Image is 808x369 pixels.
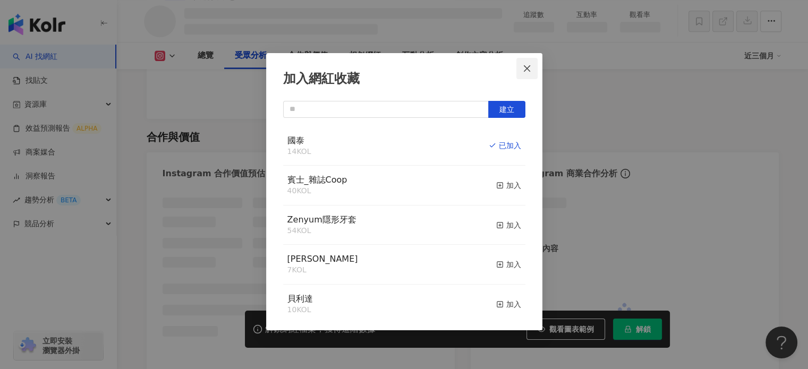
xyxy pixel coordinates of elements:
div: 加入 [496,179,521,191]
div: 已加入 [489,140,521,151]
button: 加入 [496,253,521,276]
div: 加入 [496,259,521,270]
a: [PERSON_NAME] [287,255,358,263]
div: 加入 [496,219,521,231]
button: 加入 [496,214,521,236]
a: 貝利達 [287,295,313,303]
div: 加入網紅收藏 [283,70,525,88]
a: 國泰 [287,136,304,145]
span: [PERSON_NAME] [287,254,358,264]
span: 貝利達 [287,294,313,304]
div: 40 KOL [287,186,347,196]
button: 已加入 [489,135,521,157]
span: 建立 [499,105,514,114]
div: 54 KOL [287,226,356,236]
button: 加入 [496,174,521,196]
div: 7 KOL [287,265,358,276]
div: 加入 [496,298,521,310]
button: 建立 [488,101,525,118]
span: close [523,64,531,73]
a: Zenyum隱形牙套 [287,216,356,224]
div: 14 KOL [287,147,311,157]
span: 賓士_雜誌Coop [287,175,347,185]
a: 賓士_雜誌Coop [287,176,347,184]
button: Close [516,58,538,79]
span: Zenyum隱形牙套 [287,214,356,225]
span: 國泰 [287,135,304,145]
button: 加入 [496,293,521,315]
div: 10 KOL [287,305,313,315]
